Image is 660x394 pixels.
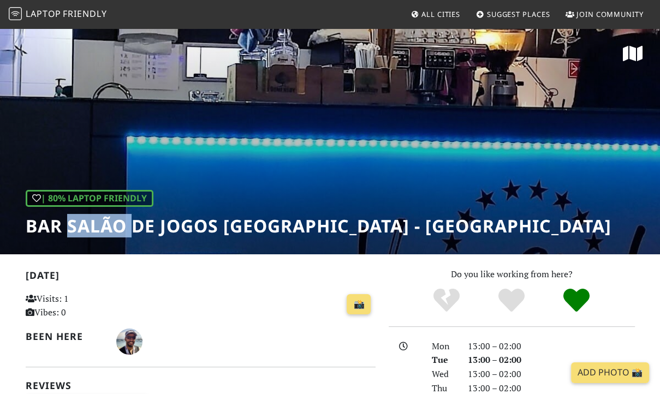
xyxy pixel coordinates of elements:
img: LaptopFriendly [9,7,22,20]
img: 1065-carlos.jpg [116,329,142,355]
a: Suggest Places [472,4,555,24]
div: Wed [425,367,461,381]
a: All Cities [406,4,465,24]
div: Yes [479,287,544,314]
div: | 80% Laptop Friendly [26,190,153,207]
span: Friendly [63,8,106,20]
a: LaptopFriendly LaptopFriendly [9,5,107,24]
a: Join Community [561,4,648,24]
a: Add Photo 📸 [571,362,649,383]
div: Mon [425,339,461,354]
div: 13:00 – 02:00 [461,353,641,367]
div: Tue [425,353,461,367]
div: No [414,287,479,314]
p: Visits: 1 Vibes: 0 [26,292,134,320]
h1: Bar Salão De Jogos [GEOGRAPHIC_DATA] - [GEOGRAPHIC_DATA] [26,216,611,236]
h2: Been here [26,331,103,342]
span: Suggest Places [487,9,550,19]
div: Definitely! [544,287,609,314]
span: Laptop [26,8,61,20]
span: Join Community [576,9,644,19]
div: 13:00 – 02:00 [461,367,641,381]
a: 📸 [347,294,371,315]
span: Carlos Monteiro [116,335,142,347]
h2: Reviews [26,380,376,391]
div: 13:00 – 02:00 [461,339,641,354]
span: All Cities [421,9,460,19]
p: Do you like working from here? [389,267,635,282]
h2: [DATE] [26,270,376,285]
